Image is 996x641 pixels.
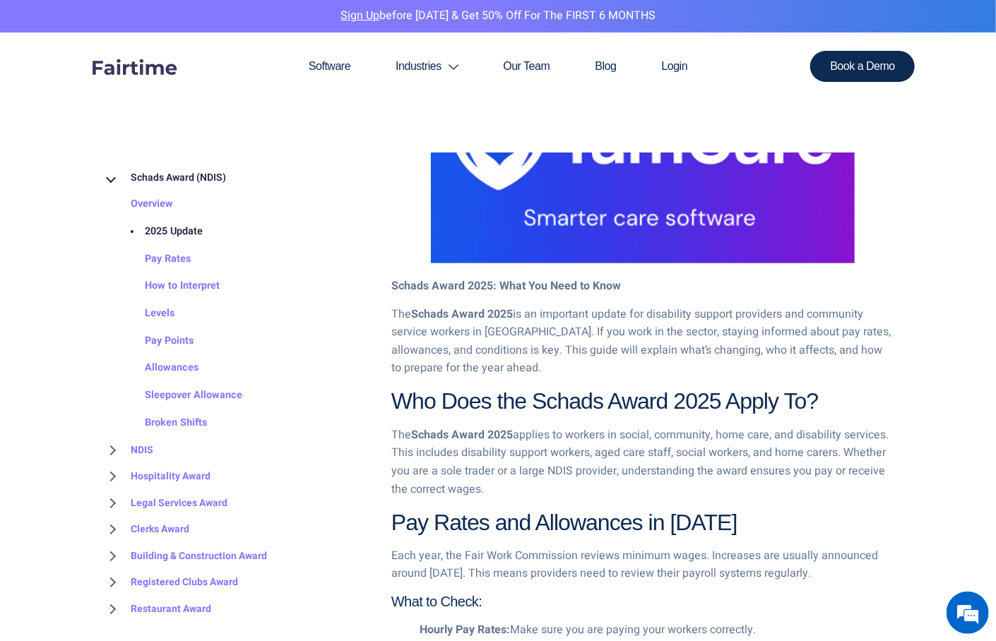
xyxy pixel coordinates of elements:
[102,164,226,191] a: Schads Award (NDIS)
[391,277,621,294] strong: Schads Award 2025: What You Need to Know
[391,509,894,536] h3: Pay Rates and Allowances in [DATE]
[373,32,480,100] a: Industries
[117,354,198,382] a: Allowances
[830,61,895,72] span: Book a Demo
[391,594,894,611] h4: What to Check:
[431,52,855,263] img: tamcare smarter care software
[232,7,266,41] div: Minimize live chat window
[102,164,370,621] nav: BROWSE TOPICS
[639,32,711,100] a: Login
[117,245,191,272] a: Pay Rates
[82,178,195,320] span: We're online!
[102,489,227,516] a: Legal Services Award
[286,32,373,100] a: Software
[391,388,894,414] h3: Who Does the Schads Award 2025 Apply To?
[391,426,894,498] p: The applies to workers in social, community, home care, and disability services. This includes di...
[340,7,379,24] a: Sign Up
[73,79,237,97] div: Chat with us now
[117,272,220,300] a: How to Interpret
[11,7,985,25] p: before [DATE] & Get 50% Off for the FIRST 6 MONTHS
[102,462,211,489] a: Hospitality Award
[117,217,203,245] a: 2025 Update
[420,622,510,639] strong: Hourly Pay Rates:
[810,51,915,82] a: Book a Demo
[391,547,894,583] p: Each year, the Fair Work Commission reviews minimum wages. Increases are usually announced around...
[102,595,211,622] a: Restaurant Award
[7,385,269,435] textarea: Type your message and hit 'Enter'
[573,32,639,100] a: Blog
[391,306,894,378] p: The is an important update for disability support providers and community service workers in [GEO...
[117,409,207,436] a: Broken Shifts
[420,622,894,640] p: Make sure you are paying your workers correctly.
[480,32,572,100] a: Our Team
[102,515,189,542] a: Clerks Award
[411,306,513,323] strong: Schads Award 2025
[102,191,173,218] a: Overview
[117,299,174,327] a: Levels
[117,382,242,409] a: Sleepover Allowance
[102,436,153,463] a: NDIS
[102,568,238,595] a: Registered Clubs Award
[102,542,267,569] a: Building & Construction Award
[102,134,370,621] div: BROWSE TOPICS
[117,327,194,354] a: Pay Points
[411,426,513,443] strong: Schads Award 2025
